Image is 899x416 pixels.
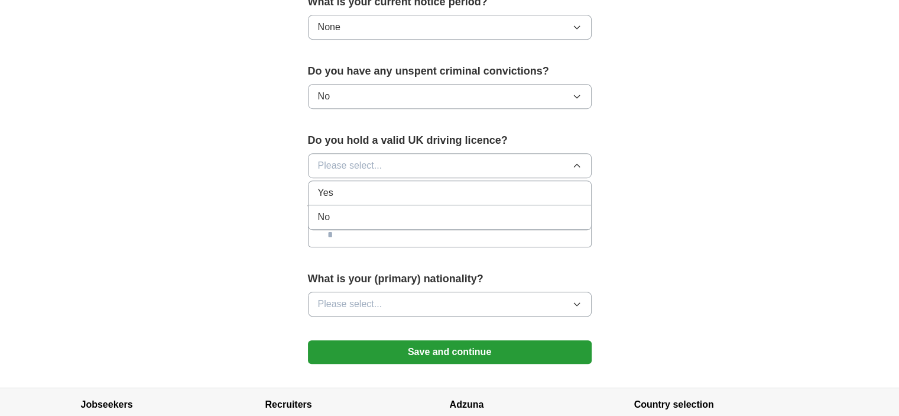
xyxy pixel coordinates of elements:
[308,271,592,287] label: What is your (primary) nationality?
[318,20,340,34] span: None
[308,153,592,178] button: Please select...
[308,63,592,79] label: Do you have any unspent criminal convictions?
[308,292,592,317] button: Please select...
[308,133,592,149] label: Do you hold a valid UK driving licence?
[318,210,330,224] span: No
[318,159,382,173] span: Please select...
[308,340,592,364] button: Save and continue
[318,297,382,311] span: Please select...
[318,186,333,200] span: Yes
[308,84,592,109] button: No
[318,89,330,104] span: No
[308,15,592,40] button: None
